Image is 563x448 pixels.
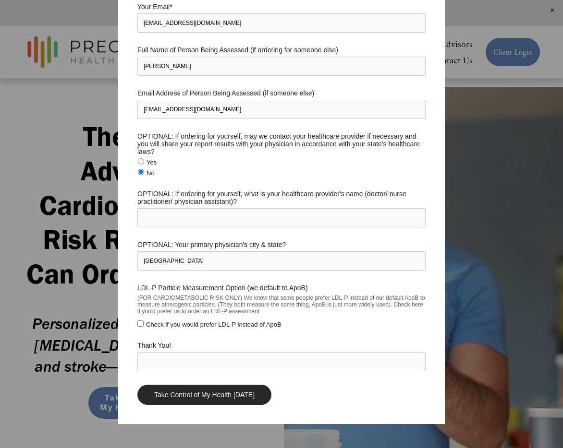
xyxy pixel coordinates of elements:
label: Thank You! [137,342,426,349]
input: No [138,169,144,175]
label: Email Address of Person Being Assessed (if someone else) [137,89,426,97]
label: Check if you would prefer LDL-P instead of ApoB [137,321,281,328]
div: (FOR CARDIOMETABOLIC RISK ONLY) We know that some people prefer LDL-P instead of our default ApoB... [137,292,426,318]
label: OPTIONAL: If ordering for yourself, what is your healthcare provider's name (doctor/ nurse practi... [137,190,426,205]
input: Take Control of My Health [DATE] [137,385,271,405]
input: Check if you would prefer LDL-P instead of ApoB [137,320,144,327]
label: OPTIONAL: Your primary physician's city & state? [137,241,426,248]
label: Yes [138,159,157,166]
legend: LDL-P Particle Measurement Option (we default to ApoB) [137,284,308,292]
label: No [138,169,155,177]
iframe: Chat Widget [515,402,563,448]
label: Your Email [137,3,426,11]
input: Yes [138,158,144,165]
legend: OPTIONAL: If ordering for yourself, may we contact your healthcare provider if necessary and you ... [137,132,426,155]
label: Full Name of Person Being Assessed (if ordering for someone else) [137,46,426,54]
input: First & Last Name [137,57,426,76]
